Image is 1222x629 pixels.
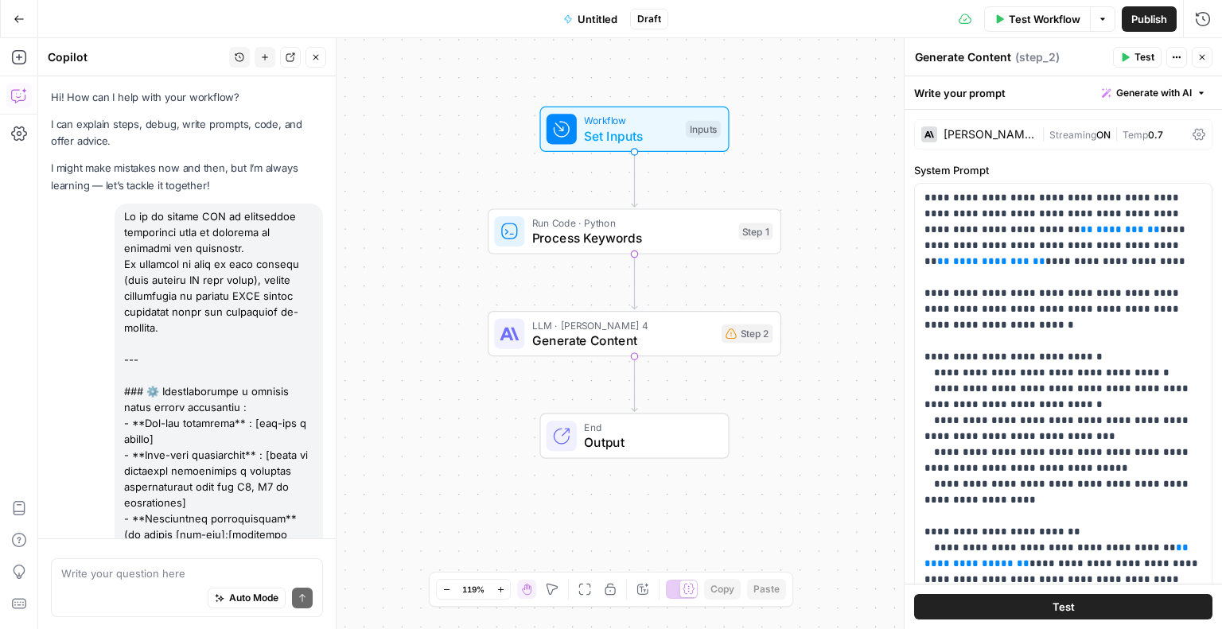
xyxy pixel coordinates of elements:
span: ( step_2 ) [1015,49,1060,65]
div: WorkflowSet InputsInputs [488,107,781,152]
div: Run Code · PythonProcess KeywordsStep 1 [488,208,781,254]
span: Test Workflow [1009,11,1080,27]
span: 119% [462,583,485,596]
span: Untitled [578,11,617,27]
span: LLM · [PERSON_NAME] 4 [532,317,714,332]
span: Output [584,433,713,452]
g: Edge from step_1 to step_2 [632,254,637,309]
button: Auto Mode [208,587,286,608]
button: Untitled [554,6,627,32]
span: Run Code · Python [532,215,731,231]
button: Test [914,594,1212,619]
span: 0.7 [1148,129,1163,141]
span: Set Inputs [584,126,678,146]
textarea: Generate Content [915,49,1011,65]
div: Step 2 [722,324,773,344]
div: Copilot [48,49,224,65]
button: Generate with AI [1096,83,1212,103]
div: EndOutput [488,414,781,459]
span: Process Keywords [532,228,731,247]
span: Paste [753,582,780,596]
span: Workflow [584,113,678,128]
span: End [584,420,713,435]
div: LLM · [PERSON_NAME] 4Generate ContentStep 2 [488,311,781,356]
div: [PERSON_NAME] 4 [944,129,1035,140]
button: Paste [747,579,786,600]
span: Auto Mode [229,590,278,604]
span: Draft [637,12,661,26]
span: Temp [1123,129,1148,141]
span: Copy [710,582,734,596]
span: ON [1096,129,1111,141]
label: System Prompt [914,162,1212,178]
div: Write your prompt [905,76,1222,109]
p: I can explain steps, debug, write prompts, code, and offer advice. [51,116,323,149]
g: Edge from step_2 to end [632,356,637,412]
button: Test Workflow [984,6,1090,32]
p: Hi! How can I help with your workflow? [51,89,323,106]
span: Streaming [1049,129,1096,141]
span: Test [1053,599,1075,615]
span: Generate with AI [1116,86,1192,100]
span: | [1041,126,1049,142]
span: Publish [1131,11,1167,27]
span: | [1111,126,1123,142]
span: Test [1134,50,1154,64]
g: Edge from start to step_1 [632,152,637,208]
span: Generate Content [532,331,714,350]
p: I might make mistakes now and then, but I’m always learning — let’s tackle it together! [51,160,323,193]
div: Inputs [686,121,721,138]
div: Step 1 [738,223,773,239]
button: Test [1113,47,1162,68]
button: Copy [704,579,741,600]
button: Publish [1122,6,1177,32]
